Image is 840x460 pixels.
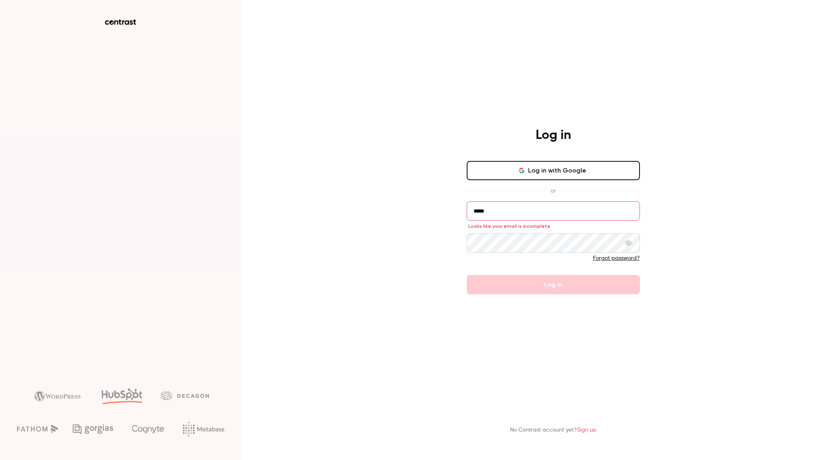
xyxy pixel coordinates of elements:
[536,127,571,143] h4: Log in
[547,187,560,195] span: or
[468,223,551,229] span: Looks like your email is incomplete
[161,391,209,400] img: decagon
[467,161,640,180] button: Log in with Google
[510,426,597,434] p: No Contrast account yet?
[577,427,597,433] a: Sign up
[593,255,640,261] a: Forgot password?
